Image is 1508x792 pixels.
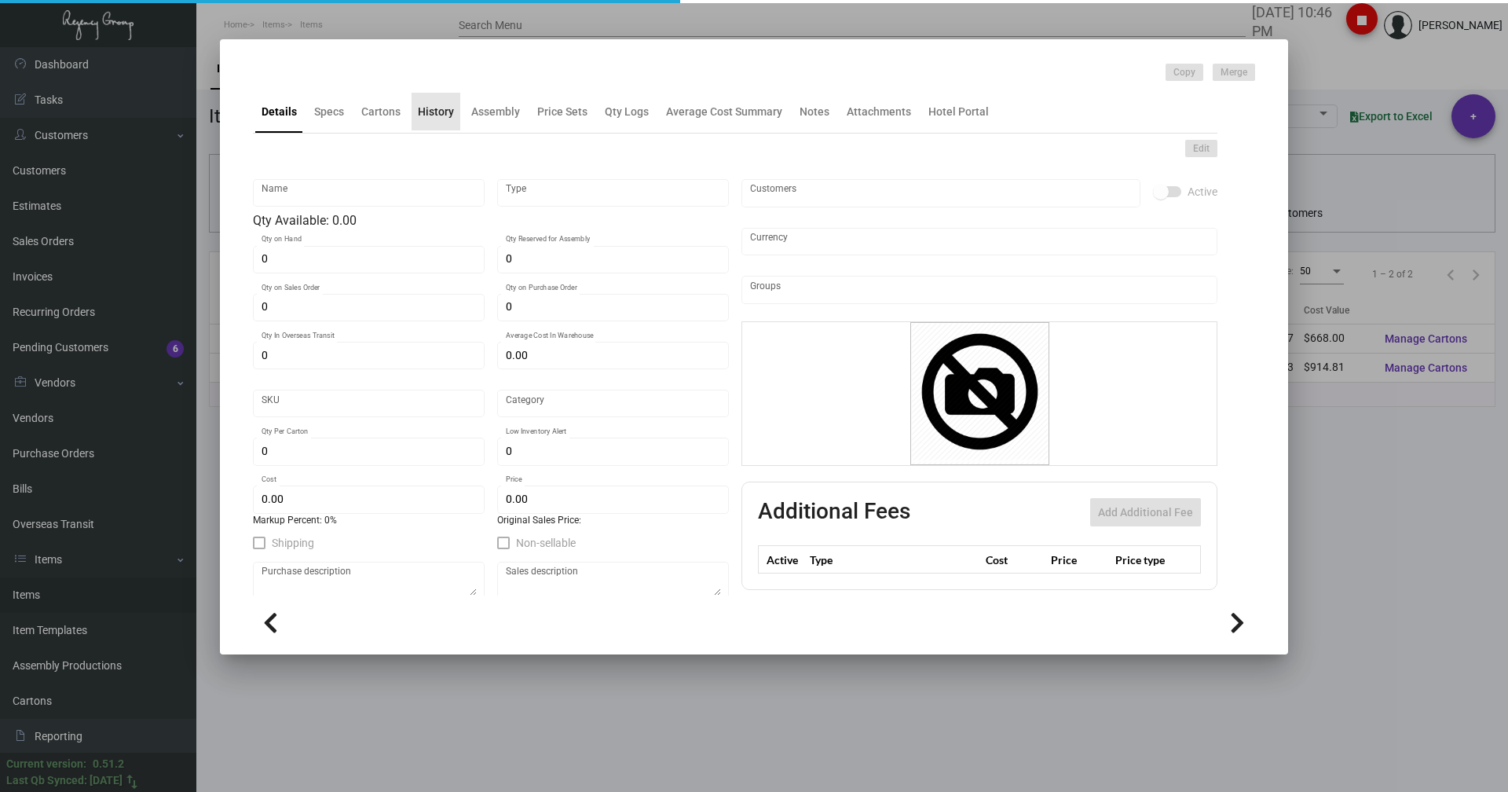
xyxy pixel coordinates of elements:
[750,284,1210,296] input: Add new..
[6,756,86,772] div: Current version:
[605,104,649,120] div: Qty Logs
[1111,546,1182,574] th: Price type
[1166,64,1203,81] button: Copy
[806,546,982,574] th: Type
[1173,66,1195,79] span: Copy
[1090,498,1201,526] button: Add Additional Fee
[1098,506,1193,519] span: Add Additional Fee
[758,498,910,526] h2: Additional Fees
[93,756,124,772] div: 0.51.2
[982,546,1046,574] th: Cost
[418,104,454,120] div: History
[928,104,989,120] div: Hotel Portal
[253,211,729,230] div: Qty Available: 0.00
[1047,546,1111,574] th: Price
[666,104,782,120] div: Average Cost Summary
[1193,142,1210,156] span: Edit
[847,104,911,120] div: Attachments
[750,187,1133,200] input: Add new..
[272,533,314,552] span: Shipping
[1213,64,1255,81] button: Merge
[537,104,587,120] div: Price Sets
[6,772,123,789] div: Last Qb Synced: [DATE]
[759,546,807,574] th: Active
[1185,140,1217,157] button: Edit
[471,104,520,120] div: Assembly
[800,104,829,120] div: Notes
[516,533,576,552] span: Non-sellable
[314,104,344,120] div: Specs
[1221,66,1247,79] span: Merge
[262,104,297,120] div: Details
[1188,182,1217,201] span: Active
[361,104,401,120] div: Cartons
